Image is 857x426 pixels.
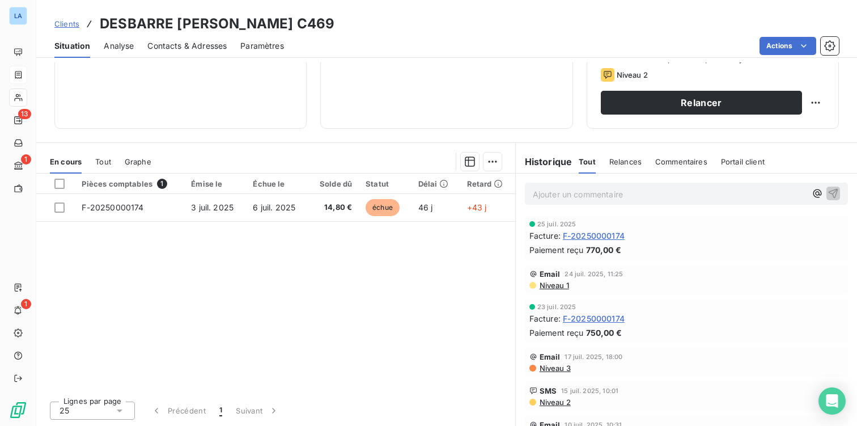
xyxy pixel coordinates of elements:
[467,203,487,212] span: +43 j
[540,386,557,395] span: SMS
[538,281,569,290] span: Niveau 1
[82,179,177,189] div: Pièces comptables
[538,364,571,373] span: Niveau 3
[540,352,561,361] span: Email
[253,203,295,212] span: 6 juil. 2025
[418,203,433,212] span: 46 j
[516,155,572,168] h6: Historique
[253,179,301,188] div: Échue le
[9,7,27,25] div: LA
[95,157,111,166] span: Tout
[125,157,151,166] span: Graphe
[54,40,90,52] span: Situation
[565,353,622,360] span: 17 juil. 2025, 18:00
[54,19,79,28] span: Clients
[537,221,576,227] span: 25 juil. 2025
[366,179,404,188] div: Statut
[240,40,284,52] span: Paramètres
[418,179,453,188] div: Délai
[538,398,571,407] span: Niveau 2
[315,202,353,213] span: 14,80 €
[229,399,286,423] button: Suivant
[219,405,222,416] span: 1
[586,327,622,339] span: 750,00 €
[609,157,642,166] span: Relances
[144,399,213,423] button: Précédent
[213,399,229,423] button: 1
[563,230,625,242] span: F-20250000174
[9,111,27,129] a: 13
[191,179,239,188] div: Émise le
[721,157,765,166] span: Portail client
[104,40,134,52] span: Analyse
[191,203,234,212] span: 3 juil. 2025
[54,18,79,29] a: Clients
[9,157,27,175] a: 1
[82,203,143,212] span: F-20250000174
[467,179,508,188] div: Retard
[100,14,334,34] h3: DESBARRE [PERSON_NAME] C469
[50,157,82,166] span: En cours
[537,303,576,310] span: 23 juil. 2025
[529,313,561,324] span: Facture :
[617,70,648,79] span: Niveau 2
[529,327,584,339] span: Paiement reçu
[586,244,621,256] span: 770,00 €
[561,387,618,394] span: 15 juil. 2025, 10:01
[655,157,707,166] span: Commentaires
[21,299,31,309] span: 1
[157,179,167,189] span: 1
[540,269,561,279] span: Email
[18,109,31,119] span: 13
[601,91,802,115] button: Relancer
[60,405,69,416] span: 25
[529,230,561,242] span: Facture :
[579,157,596,166] span: Tout
[147,40,227,52] span: Contacts & Adresses
[529,244,584,256] span: Paiement reçu
[818,387,846,415] div: Open Intercom Messenger
[565,271,623,277] span: 24 juil. 2025, 11:25
[563,313,625,324] span: F-20250000174
[21,154,31,165] span: 1
[760,37,816,55] button: Actions
[315,179,353,188] div: Solde dû
[366,199,400,216] span: échue
[9,401,27,419] img: Logo LeanPay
